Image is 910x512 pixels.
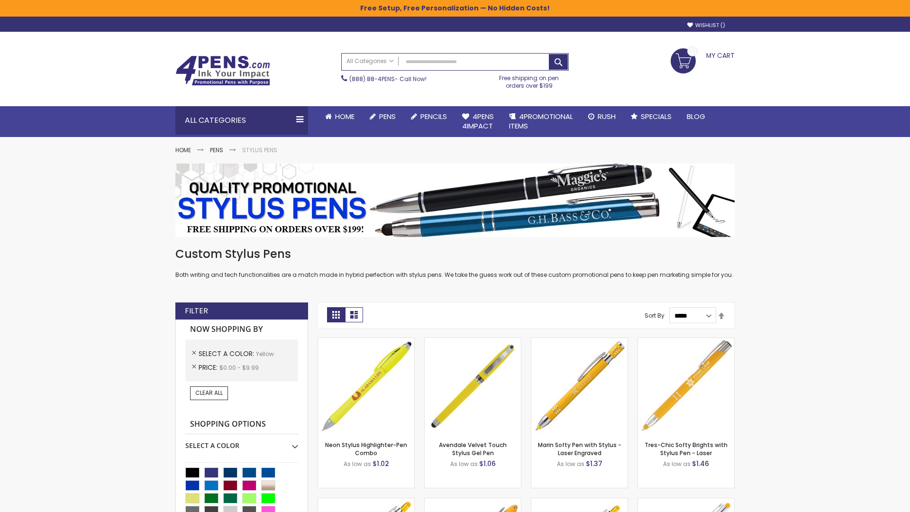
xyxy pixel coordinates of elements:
[425,338,521,346] a: Avendale Velvet Touch Stylus Gel Pen-Yellow
[425,338,521,434] img: Avendale Velvet Touch Stylus Gel Pen-Yellow
[557,460,584,468] span: As low as
[185,434,298,450] div: Select A Color
[687,22,725,29] a: Wishlist
[501,106,581,137] a: 4PROMOTIONALITEMS
[210,146,223,154] a: Pens
[692,459,709,468] span: $1.46
[199,349,256,358] span: Select A Color
[490,71,569,90] div: Free shipping on pen orders over $199
[185,306,208,316] strong: Filter
[439,441,507,457] a: Avendale Velvet Touch Stylus Gel Pen
[455,106,501,137] a: 4Pens4impact
[349,75,395,83] a: (888) 88-4PENS
[349,75,427,83] span: - Call Now!
[581,106,623,127] a: Rush
[175,164,735,237] img: Stylus Pens
[531,498,628,506] a: Phoenix Softy Brights Gel with Stylus Pen - Laser-Yellow
[687,111,705,121] span: Blog
[175,55,270,86] img: 4Pens Custom Pens and Promotional Products
[403,106,455,127] a: Pencils
[342,54,399,69] a: All Categories
[641,111,672,121] span: Specials
[645,441,728,457] a: Tres-Chic Softy Brights with Stylus Pen - Laser
[195,389,223,397] span: Clear All
[663,460,691,468] span: As low as
[325,441,407,457] a: Neon Stylus Highlighter-Pen Combo
[318,498,414,506] a: Phoenix Softy Brights with Stylus Pen - Laser-Yellow
[379,111,396,121] span: Pens
[219,364,259,372] span: $0.00 - $9.99
[462,111,494,131] span: 4Pens 4impact
[344,460,371,468] span: As low as
[509,111,573,131] span: 4PROMOTIONAL ITEMS
[623,106,679,127] a: Specials
[638,338,734,434] img: Tres-Chic Softy Brights with Stylus Pen - Laser-Yellow
[450,460,478,468] span: As low as
[175,247,735,279] div: Both writing and tech functionalities are a match made in hybrid perfection with stylus pens. We ...
[598,111,616,121] span: Rush
[420,111,447,121] span: Pencils
[425,498,521,506] a: Ellipse Softy Brights with Stylus Pen - Laser-Yellow
[531,338,628,346] a: Marin Softy Pen with Stylus - Laser Engraved-Yellow
[242,146,277,154] strong: Stylus Pens
[638,498,734,506] a: Tres-Chic Softy with Stylus Top Pen - ColorJet-Yellow
[362,106,403,127] a: Pens
[175,106,308,135] div: All Categories
[479,459,496,468] span: $1.06
[538,441,621,457] a: Marin Softy Pen with Stylus - Laser Engraved
[318,338,414,346] a: Neon Stylus Highlighter-Pen Combo-Yellow
[185,414,298,435] strong: Shopping Options
[190,386,228,400] a: Clear All
[373,459,389,468] span: $1.02
[175,247,735,262] h1: Custom Stylus Pens
[318,338,414,434] img: Neon Stylus Highlighter-Pen Combo-Yellow
[175,146,191,154] a: Home
[346,57,394,65] span: All Categories
[586,459,602,468] span: $1.37
[256,350,274,358] span: Yellow
[531,338,628,434] img: Marin Softy Pen with Stylus - Laser Engraved-Yellow
[199,363,219,372] span: Price
[327,307,345,322] strong: Grid
[638,338,734,346] a: Tres-Chic Softy Brights with Stylus Pen - Laser-Yellow
[679,106,713,127] a: Blog
[645,311,664,320] label: Sort By
[318,106,362,127] a: Home
[185,320,298,339] strong: Now Shopping by
[335,111,355,121] span: Home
